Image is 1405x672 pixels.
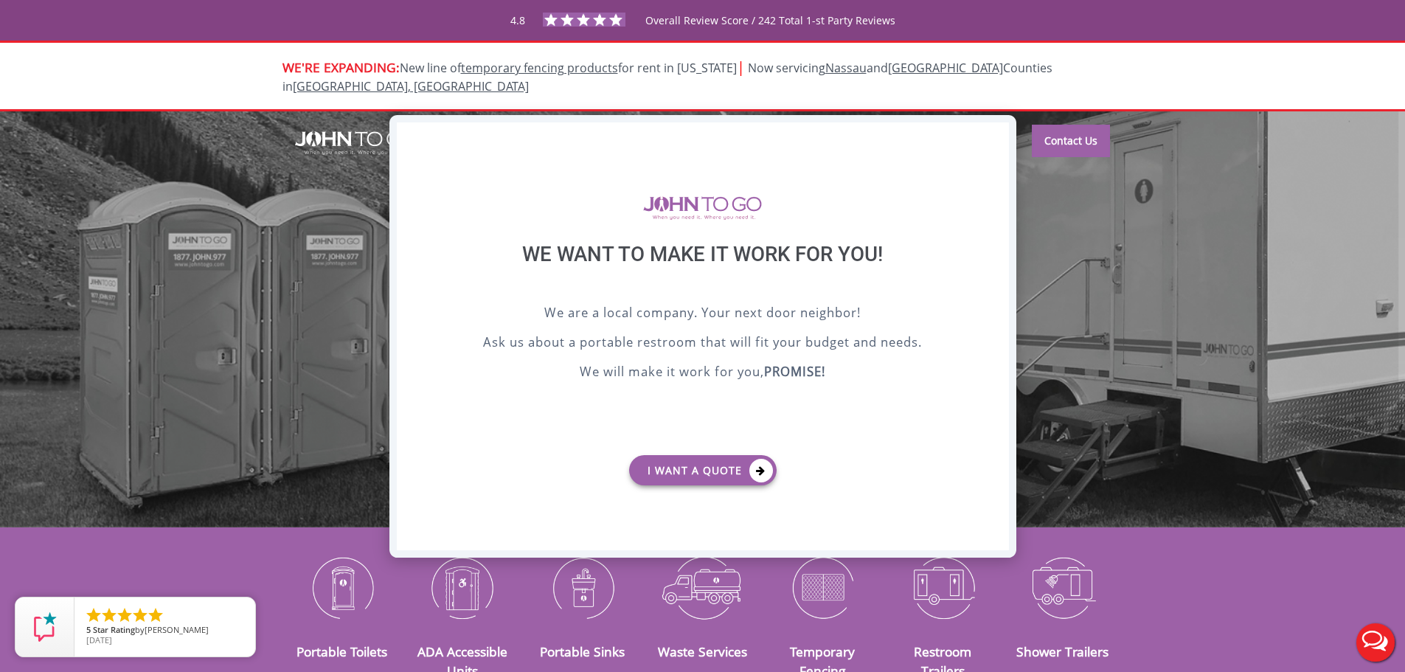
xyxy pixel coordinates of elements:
[1346,613,1405,672] button: Live Chat
[93,624,135,635] span: Star Rating
[116,606,133,624] li: 
[100,606,118,624] li: 
[985,122,1008,148] div: X
[643,196,762,220] img: logo of viptogo
[434,242,972,303] div: We want to make it work for you!
[629,455,777,485] a: I want a Quote
[85,606,103,624] li: 
[86,634,112,645] span: [DATE]
[145,624,209,635] span: [PERSON_NAME]
[131,606,149,624] li: 
[86,624,91,635] span: 5
[434,362,972,384] p: We will make it work for you,
[764,363,825,380] b: PROMISE!
[434,333,972,355] p: Ask us about a portable restroom that will fit your budget and needs.
[434,303,972,325] p: We are a local company. Your next door neighbor!
[30,612,60,642] img: Review Rating
[147,606,164,624] li: 
[86,626,243,636] span: by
